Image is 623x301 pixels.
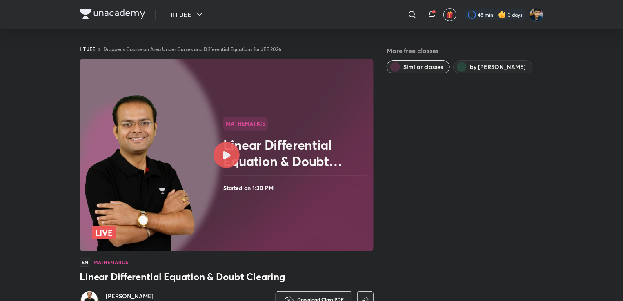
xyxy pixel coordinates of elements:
[387,60,450,73] button: Similar classes
[93,260,128,265] h4: Mathematics
[80,270,374,283] h3: Linear Differential Equation & Doubt Clearing
[453,60,533,73] button: by Vineet Loomba
[470,63,526,71] span: by Vineet Loomba
[80,9,145,19] img: Company Logo
[106,292,170,300] a: [PERSON_NAME]
[80,258,90,267] span: EN
[103,46,281,52] a: Dropper's Course on Area Under Curves and Differential Equations for JEE 2026
[387,46,543,55] h5: More free classes
[443,8,456,21] button: avatar
[446,11,454,18] img: avatar
[498,11,506,19] img: streak
[223,137,370,169] h2: Linear Differential Equation & Doubt Clearing
[80,46,95,52] a: IIT JEE
[80,9,145,21] a: Company Logo
[403,63,443,71] span: Similar classes
[166,7,209,23] button: IIT JEE
[530,8,543,22] img: SHREYANSH GUPTA
[223,183,370,193] h4: Started on 1:30 PM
